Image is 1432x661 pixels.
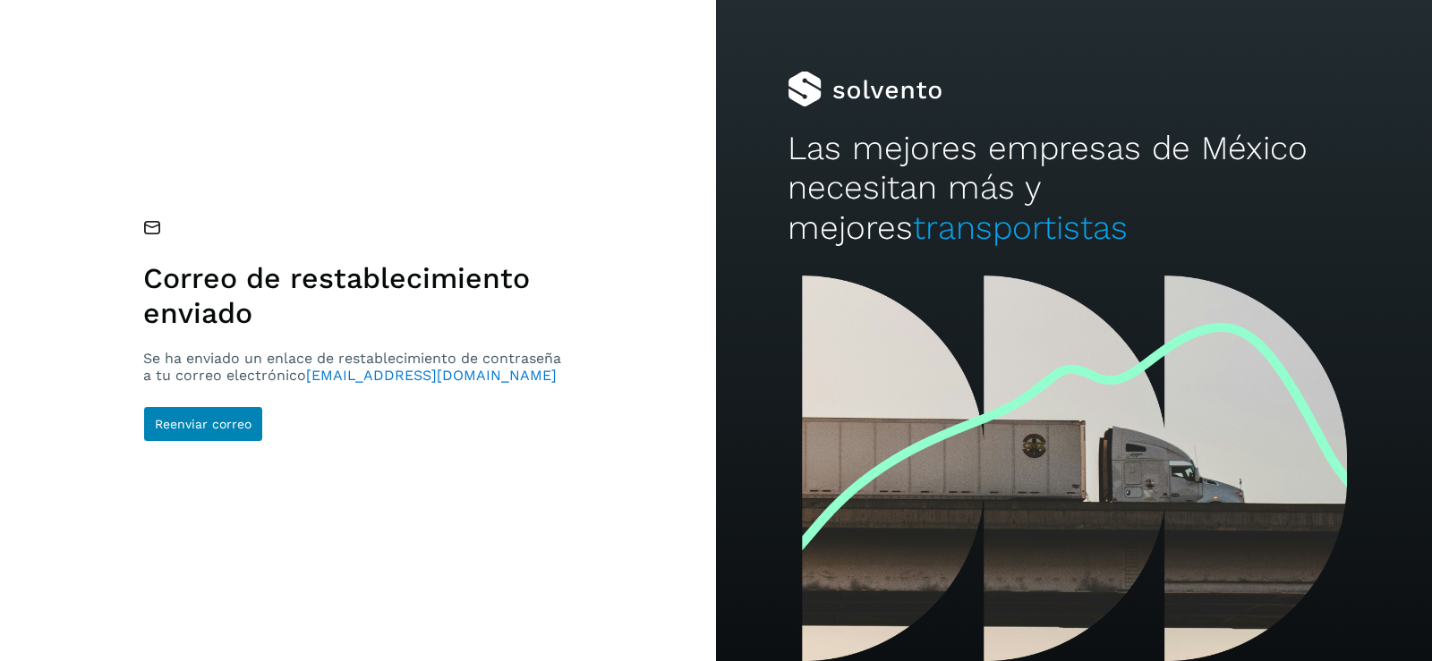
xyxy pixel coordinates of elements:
[306,367,557,384] span: [EMAIL_ADDRESS][DOMAIN_NAME]
[143,350,568,384] p: Se ha enviado un enlace de restablecimiento de contraseña a tu correo electrónico
[143,261,568,330] h1: Correo de restablecimiento enviado
[143,406,263,442] button: Reenviar correo
[788,129,1360,248] h2: Las mejores empresas de México necesitan más y mejores
[913,208,1128,247] span: transportistas
[155,418,251,430] span: Reenviar correo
